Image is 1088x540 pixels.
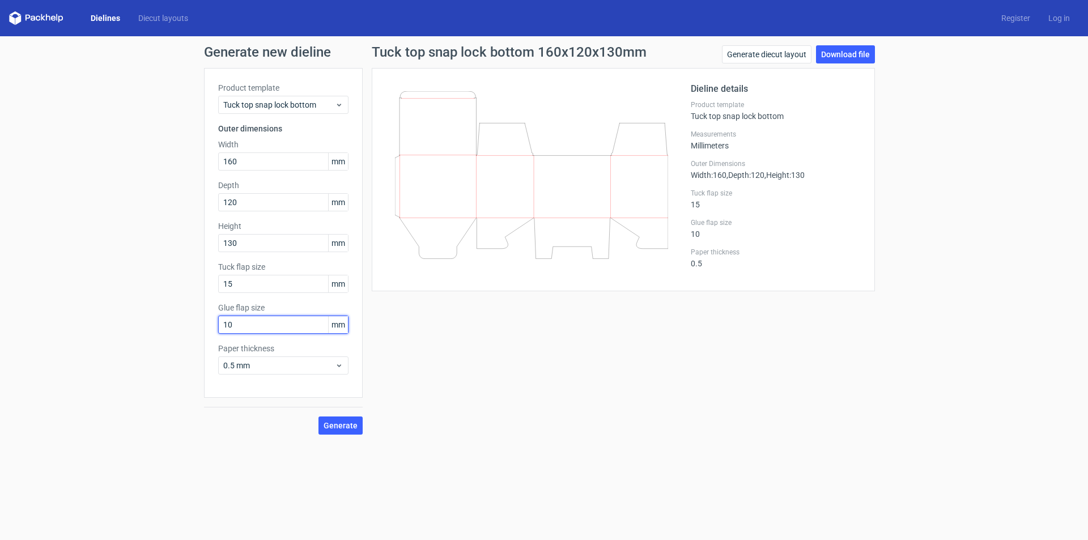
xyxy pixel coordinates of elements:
span: mm [328,275,348,292]
a: Log in [1039,12,1079,24]
label: Outer Dimensions [691,159,861,168]
label: Width [218,139,348,150]
label: Height [218,220,348,232]
a: Generate diecut layout [722,45,811,63]
span: 0.5 mm [223,360,335,371]
h1: Generate new dieline [204,45,884,59]
a: Diecut layouts [129,12,197,24]
label: Tuck flap size [218,261,348,273]
a: Download file [816,45,875,63]
label: Product template [218,82,348,93]
div: 0.5 [691,248,861,268]
label: Paper thickness [218,343,348,354]
label: Measurements [691,130,861,139]
label: Depth [218,180,348,191]
span: mm [328,153,348,170]
span: mm [328,194,348,211]
label: Glue flap size [691,218,861,227]
span: , Height : 130 [764,171,805,180]
span: mm [328,235,348,252]
label: Paper thickness [691,248,861,257]
button: Generate [318,416,363,435]
span: Width : 160 [691,171,726,180]
label: Glue flap size [218,302,348,313]
a: Dielines [82,12,129,24]
h3: Outer dimensions [218,123,348,134]
div: 10 [691,218,861,239]
h2: Dieline details [691,82,861,96]
span: Tuck top snap lock bottom [223,99,335,110]
span: mm [328,316,348,333]
label: Tuck flap size [691,189,861,198]
a: Register [992,12,1039,24]
div: Millimeters [691,130,861,150]
div: 15 [691,189,861,209]
span: Generate [324,422,358,430]
span: , Depth : 120 [726,171,764,180]
h1: Tuck top snap lock bottom 160x120x130mm [372,45,647,59]
div: Tuck top snap lock bottom [691,100,861,121]
label: Product template [691,100,861,109]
